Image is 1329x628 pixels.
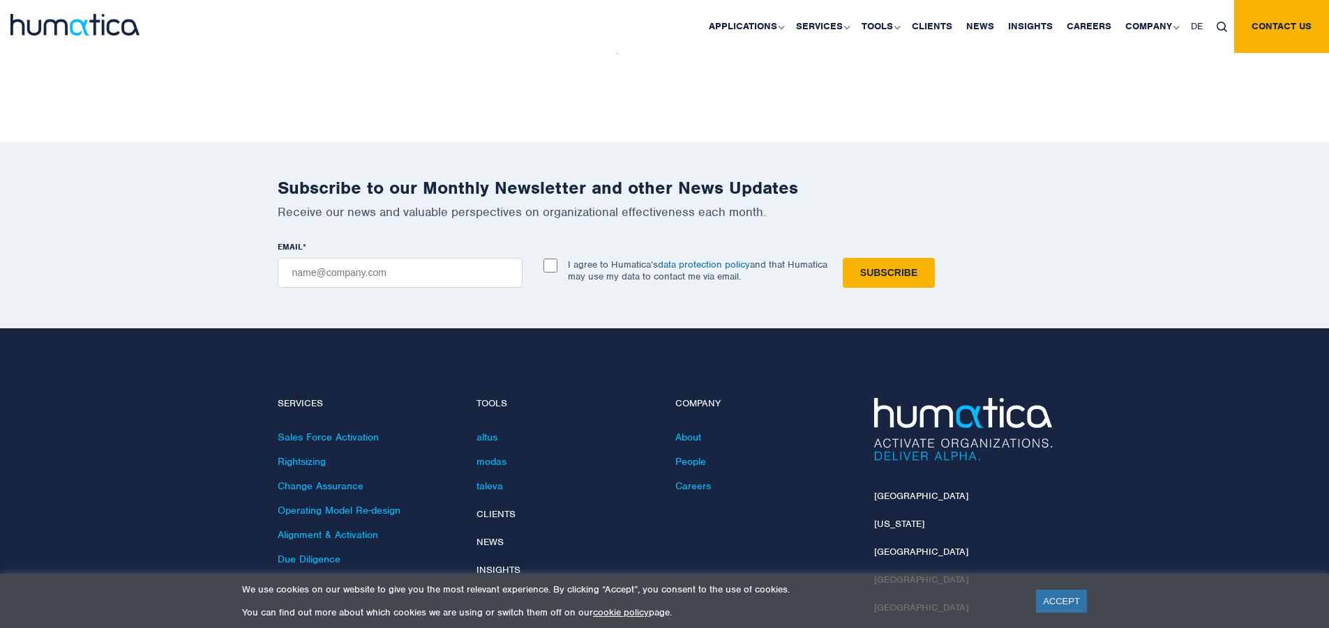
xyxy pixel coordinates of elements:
p: We use cookies on our website to give you the most relevant experience. By clicking “Accept”, you... [242,583,1019,595]
input: I agree to Humatica’sdata protection policyand that Humatica may use my data to contact me via em... [543,259,557,273]
span: DE [1191,20,1203,32]
p: You can find out more about which cookies we are using or switch them off on our page. [242,606,1019,618]
h4: Company [675,398,853,410]
a: Rightsizing [278,455,326,468]
img: Humatica [874,398,1052,461]
a: Operating Model Re-design [278,504,400,516]
input: name@company.com [278,258,523,288]
a: cookie policy [593,606,649,618]
a: [GEOGRAPHIC_DATA] [874,490,968,502]
h2: Subscribe to our Monthly Newsletter and other News Updates [278,177,1052,199]
a: Alignment & Activation [278,528,378,541]
a: altus [476,431,497,443]
a: News [476,536,504,548]
p: Receive our news and valuable perspectives on organizational effectiveness each month. [278,204,1052,220]
p: I agree to Humatica’s and that Humatica may use my data to contact me via email. [568,259,827,282]
a: [US_STATE] [874,518,924,530]
a: Insights [476,564,520,576]
a: About [675,431,701,443]
a: Clients [476,508,516,520]
a: Sales Force Activation [278,431,379,443]
img: logo [10,14,140,36]
a: data protection policy [658,259,750,270]
img: search_icon [1217,22,1227,32]
a: [GEOGRAPHIC_DATA] [874,546,968,558]
input: Subscribe [843,258,935,288]
a: People [675,455,706,468]
h4: Tools [476,398,654,410]
a: Careers [675,480,711,492]
a: ACCEPT [1036,590,1087,613]
a: modas [476,455,506,468]
a: taleva [476,480,503,492]
a: Change Assurance [278,480,363,492]
h4: Services [278,398,456,410]
a: Due Diligence [278,553,340,565]
span: EMAIL [278,241,303,252]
